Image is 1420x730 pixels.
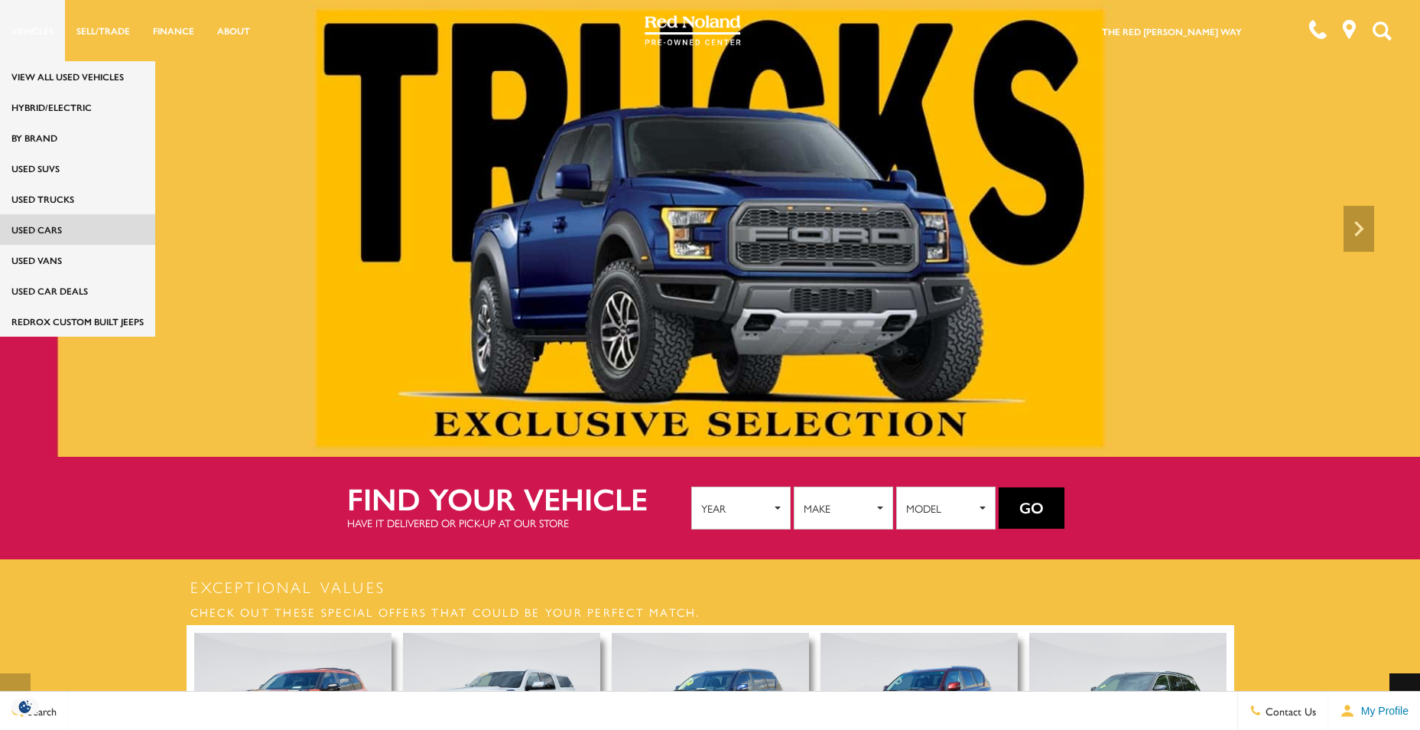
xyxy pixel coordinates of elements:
a: Red Noland Pre-Owned [645,21,741,36]
h2: Exceptional Values [187,575,1234,598]
img: Opt-Out Icon [8,699,43,715]
span: Model [906,497,976,520]
button: Make [794,487,893,530]
button: Year [691,487,791,530]
span: My Profile [1355,705,1409,717]
div: Next [1344,206,1374,252]
img: Red Noland Pre-Owned [645,15,741,46]
button: Go [999,487,1064,529]
span: Year [701,497,771,520]
a: The Red [PERSON_NAME] Way [1102,24,1242,38]
span: Make [804,497,873,520]
button: Open the search field [1366,1,1397,60]
span: Contact Us [1262,703,1316,719]
h2: Find your vehicle [347,481,691,515]
section: Click to Open Cookie Consent Modal [8,699,43,715]
button: Open user profile menu [1328,692,1420,730]
button: Model [896,487,996,530]
h3: Check out these special offers that could be your perfect match. [187,598,1234,625]
p: Have it delivered or pick-up at our store [347,515,691,530]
